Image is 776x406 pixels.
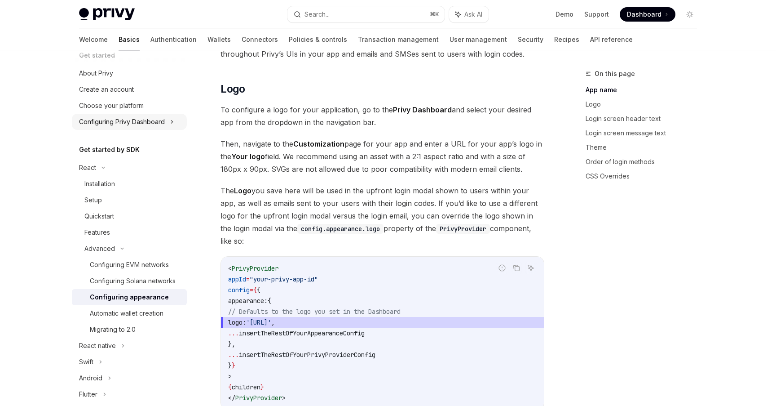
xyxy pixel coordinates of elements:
[72,176,187,192] a: Installation
[228,329,239,337] span: ...
[232,264,278,272] span: PrivyProvider
[90,276,176,286] div: Configuring Solana networks
[496,262,508,274] button: Report incorrect code
[220,82,245,96] span: Logo
[228,297,268,305] span: appearance:
[393,105,452,114] strong: Privy Dashboard
[72,289,187,305] a: Configuring appearance
[556,10,573,19] a: Demo
[150,29,197,50] a: Authentication
[239,329,365,337] span: insertTheRestOfYourAppearanceConfig
[436,224,490,234] code: PrivyProvider
[358,29,439,50] a: Transaction management
[72,224,187,241] a: Features
[79,162,96,173] div: React
[282,394,286,402] span: >
[246,318,271,326] span: '[URL]'
[72,257,187,273] a: Configuring EVM networks
[72,65,187,81] a: About Privy
[235,394,282,402] span: PrivyProvider
[228,361,232,370] span: }
[72,273,187,289] a: Configuring Solana networks
[228,286,250,294] span: config
[293,139,344,148] strong: Customization
[84,211,114,222] div: Quickstart
[228,351,239,359] span: ...
[90,292,169,303] div: Configuring appearance
[297,224,384,234] code: config.appearance.logo
[84,195,102,205] div: Setup
[84,178,115,189] div: Installation
[79,116,165,127] div: Configuring Privy Dashboard
[271,318,275,326] span: ,
[250,275,318,283] span: "your-privy-app-id"
[228,372,232,380] span: >
[464,10,482,19] span: Ask AI
[79,84,134,95] div: Create an account
[79,68,113,79] div: About Privy
[234,186,251,195] strong: Logo
[228,383,232,391] span: {
[586,140,704,155] a: Theme
[228,394,235,402] span: </
[268,297,271,305] span: {
[220,103,544,129] span: To configure a logo for your application, go to the and select your desired app from the dropdown...
[586,169,704,183] a: CSS Overrides
[220,138,544,175] span: Then, navigate to the page for your app and enter a URL for your app’s logo in the field. We reco...
[595,68,635,79] span: On this page
[228,308,401,316] span: // Defaults to the logo you set in the Dashboard
[79,144,140,155] h5: Get started by SDK
[627,10,661,19] span: Dashboard
[287,6,445,22] button: Search...⌘K
[228,264,232,272] span: <
[250,286,253,294] span: =
[304,9,330,20] div: Search...
[620,7,675,22] a: Dashboard
[231,152,265,161] strong: Your logo
[554,29,579,50] a: Recipes
[72,81,187,98] a: Create an account
[228,275,246,283] span: appId
[449,6,489,22] button: Ask AI
[257,286,260,294] span: {
[590,29,633,50] a: API reference
[79,389,97,400] div: Flutter
[119,29,140,50] a: Basics
[518,29,543,50] a: Security
[239,351,375,359] span: insertTheRestOfYourPrivyProviderConfig
[84,227,110,238] div: Features
[72,98,187,114] a: Choose your platform
[511,262,522,274] button: Copy the contents from the code block
[586,155,704,169] a: Order of login methods
[79,340,116,351] div: React native
[84,243,115,254] div: Advanced
[90,308,163,319] div: Automatic wallet creation
[586,112,704,126] a: Login screen header text
[72,305,187,321] a: Automatic wallet creation
[586,83,704,97] a: App name
[242,29,278,50] a: Connectors
[79,373,102,384] div: Android
[584,10,609,19] a: Support
[586,126,704,140] a: Login screen message text
[260,383,264,391] span: }
[525,262,537,274] button: Ask AI
[72,321,187,338] a: Migrating to 2.0
[228,340,235,348] span: },
[90,324,136,335] div: Migrating to 2.0
[232,383,260,391] span: children
[232,361,235,370] span: }
[72,192,187,208] a: Setup
[289,29,347,50] a: Policies & controls
[430,11,439,18] span: ⌘ K
[246,275,250,283] span: =
[207,29,231,50] a: Wallets
[228,318,246,326] span: logo:
[586,97,704,112] a: Logo
[79,100,144,111] div: Choose your platform
[90,259,169,270] div: Configuring EVM networks
[450,29,507,50] a: User management
[253,286,257,294] span: {
[220,184,544,247] span: The you save here will be used in the upfront login modal shown to users within your app, as well...
[79,29,108,50] a: Welcome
